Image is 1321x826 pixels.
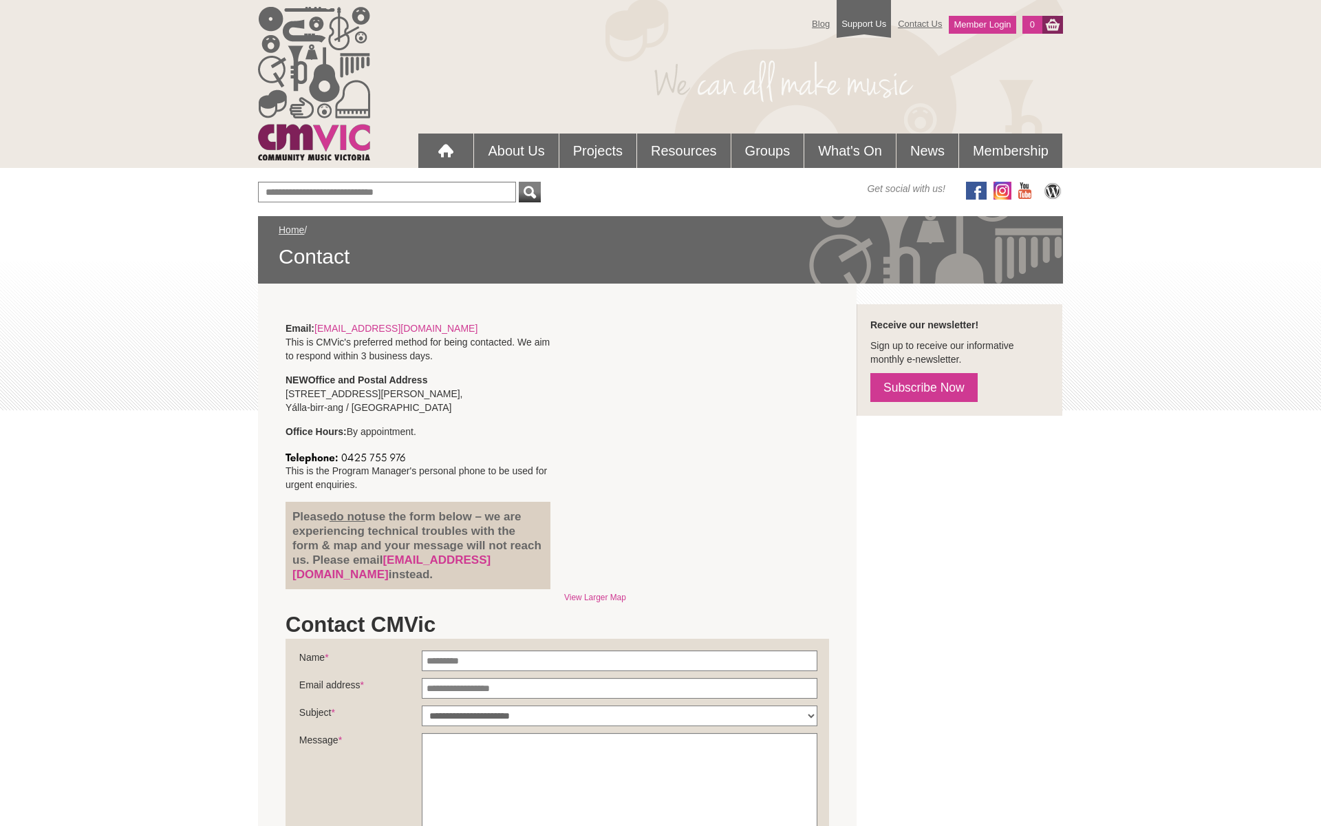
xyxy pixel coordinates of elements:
a: Blog [805,12,837,36]
p: By appointment. [286,425,550,438]
img: icon-instagram.png [994,182,1011,200]
a: News [896,134,958,168]
div: / [279,223,1042,270]
a: Membership [959,134,1062,168]
label: Email address [299,678,422,699]
label: Message [299,733,422,754]
p: Sign up to receive our informative monthly e-newsletter. [870,339,1049,366]
a: [EMAIL_ADDRESS][DOMAIN_NAME] [292,553,491,581]
a: Member Login [949,16,1016,34]
a: [EMAIL_ADDRESS][DOMAIN_NAME] [314,323,477,334]
a: What's On [804,134,896,168]
span: Get social with us! [867,182,945,195]
a: Resources [637,134,731,168]
a: Subscribe Now [870,373,978,402]
span: Contact [279,244,1042,270]
a: 0 [1022,16,1042,34]
strong: Office Hours: [286,426,347,437]
h1: Contact CMVic [286,611,829,639]
h4: Please use the form below – we are experiencing technical troubles with the form & map and your m... [292,509,544,582]
a: Home [279,224,304,235]
label: Subject [299,706,422,726]
a: View Larger Map [564,593,626,602]
label: Name [299,650,422,671]
p: This is the Program Manager's personal phone to be used for urgent enquiries. [286,449,550,491]
a: Projects [559,134,636,168]
strong: NEW Office and Postal Address [286,374,427,385]
a: About Us [474,134,558,168]
u: do not [330,510,365,523]
p: [STREET_ADDRESS][PERSON_NAME], Yálla-birr-ang / [GEOGRAPHIC_DATA] [286,373,550,414]
p: This is CMVic's preferred method for being contacted. We aim to respond within 3 business days. [286,321,550,363]
strong: Receive our newsletter! [870,319,978,330]
a: Contact Us [891,12,949,36]
a: Groups [731,134,804,168]
img: CMVic Blog [1042,182,1063,200]
strong: Email: [286,323,314,334]
img: cmvic_logo.png [258,7,370,160]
